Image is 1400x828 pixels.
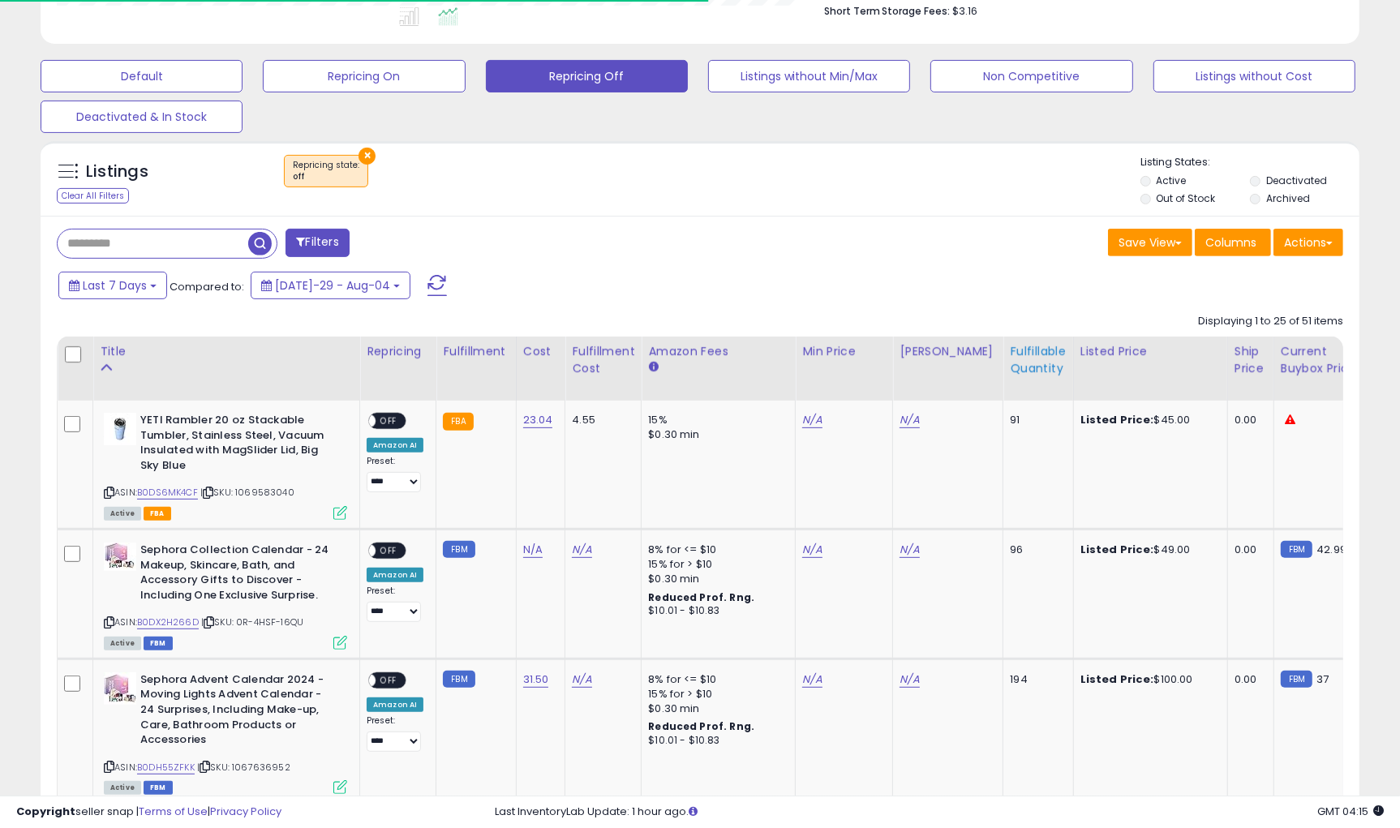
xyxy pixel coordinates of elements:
div: $45.00 [1080,413,1215,427]
button: [DATE]-29 - Aug-04 [251,272,410,299]
div: 15% [648,413,783,427]
a: Privacy Policy [210,804,281,819]
b: Listed Price: [1080,542,1154,557]
b: Short Term Storage Fees: [824,4,951,18]
div: $10.01 - $10.83 [648,604,783,618]
div: Listed Price [1080,343,1221,360]
strong: Copyright [16,804,75,819]
div: 15% for > $10 [648,687,783,701]
label: Archived [1266,191,1310,205]
div: Amazon AI [367,697,423,712]
div: 91 [1010,413,1060,427]
div: $0.30 min [648,427,783,442]
small: FBA [443,413,473,431]
img: 51BpUKZe-cL._SL40_.jpg [104,543,136,571]
b: Listed Price: [1080,412,1154,427]
button: × [359,148,376,165]
small: FBM [443,541,475,558]
span: OFF [376,544,402,558]
small: FBM [1281,671,1312,688]
span: 42.99 [1316,542,1346,557]
span: Compared to: [170,279,244,294]
b: YETI Rambler 20 oz Stackable Tumbler, Stainless Steel, Vacuum Insulated with MagSlider Lid, Big S... [140,413,337,477]
div: 8% for <= $10 [648,672,783,687]
b: Sephora Advent Calendar 2024 - Moving Lights Advent Calendar - 24 Surprises, Including Make-up, C... [140,672,337,752]
a: N/A [900,412,919,428]
span: | SKU: 1069583040 [200,486,294,499]
div: seller snap | | [16,804,281,820]
div: 15% for > $10 [648,557,783,572]
button: Listings without Min/Max [708,60,910,92]
label: Deactivated [1266,174,1327,187]
small: FBM [443,671,475,688]
button: Last 7 Days [58,272,167,299]
div: Repricing [367,343,429,360]
div: Clear All Filters [57,188,129,204]
b: Listed Price: [1080,671,1154,687]
small: Amazon Fees. [648,360,658,375]
span: FBA [144,507,171,521]
div: 4.55 [572,413,629,427]
button: Save View [1108,229,1192,256]
div: ASIN: [104,413,347,518]
div: Ship Price [1235,343,1267,377]
div: Amazon AI [367,568,423,582]
div: Preset: [367,586,423,622]
span: All listings currently available for purchase on Amazon [104,507,141,521]
a: N/A [572,542,591,558]
div: 0.00 [1235,672,1261,687]
div: Cost [523,343,559,360]
div: ASIN: [104,543,347,648]
label: Active [1156,174,1186,187]
div: Fulfillment Cost [572,343,634,377]
button: Default [41,60,243,92]
div: Preset: [367,456,423,492]
div: off [293,171,359,182]
div: $49.00 [1080,543,1215,557]
div: Preset: [367,715,423,752]
div: 194 [1010,672,1060,687]
a: N/A [802,542,822,558]
div: Fulfillable Quantity [1010,343,1066,377]
div: Title [100,343,353,360]
span: All listings currently available for purchase on Amazon [104,637,141,650]
div: Last InventoryLab Update: 1 hour ago. [495,804,1384,820]
span: 2025-08-12 04:15 GMT [1317,804,1384,819]
button: Actions [1273,229,1343,256]
span: Repricing state : [293,159,359,183]
a: Terms of Use [139,804,208,819]
button: Listings without Cost [1153,60,1355,92]
b: Reduced Prof. Rng. [648,719,754,733]
button: Repricing On [263,60,465,92]
div: Fulfillment [443,343,509,360]
a: N/A [572,671,591,688]
a: B0DS6MK4CF [137,486,198,500]
span: | SKU: 1067636952 [197,761,290,774]
span: FBM [144,637,173,650]
a: N/A [523,542,543,558]
a: N/A [802,412,822,428]
span: OFF [376,414,402,428]
span: [DATE]-29 - Aug-04 [275,277,390,294]
div: 0.00 [1235,543,1261,557]
a: B0DX2H266D [137,616,199,629]
div: 0.00 [1235,413,1261,427]
div: $10.01 - $10.83 [648,734,783,748]
div: 96 [1010,543,1060,557]
a: N/A [802,671,822,688]
span: Last 7 Days [83,277,147,294]
button: Non Competitive [930,60,1132,92]
div: $0.30 min [648,572,783,586]
a: N/A [900,671,919,688]
button: Repricing Off [486,60,688,92]
b: Sephora Collection Calendar - 24 Makeup, Skincare, Bath, and Accessory Gifts to Discover - Includ... [140,543,337,607]
a: 31.50 [523,671,549,688]
span: OFF [376,673,402,687]
b: Reduced Prof. Rng. [648,590,754,604]
a: N/A [900,542,919,558]
div: Displaying 1 to 25 of 51 items [1198,314,1343,329]
small: FBM [1281,541,1312,558]
button: Filters [286,229,349,257]
button: Deactivated & In Stock [41,101,243,133]
div: Amazon AI [367,438,423,453]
